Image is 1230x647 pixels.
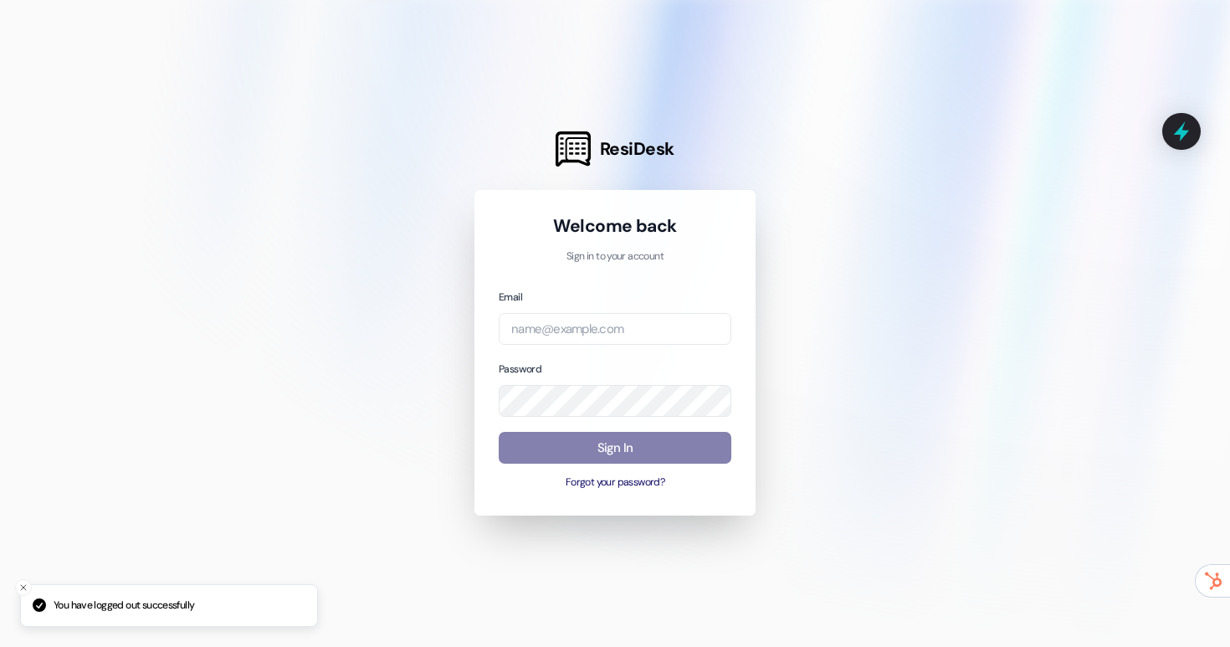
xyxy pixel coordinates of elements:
img: ResiDesk Logo [556,131,591,167]
label: Email [499,290,522,304]
label: Password [499,362,541,376]
button: Sign In [499,432,731,465]
h1: Welcome back [499,214,731,238]
span: ResiDesk [600,137,674,161]
p: Sign in to your account [499,249,731,264]
button: Close toast [15,579,32,596]
p: You have logged out successfully [54,598,194,614]
input: name@example.com [499,313,731,346]
button: Forgot your password? [499,475,731,490]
